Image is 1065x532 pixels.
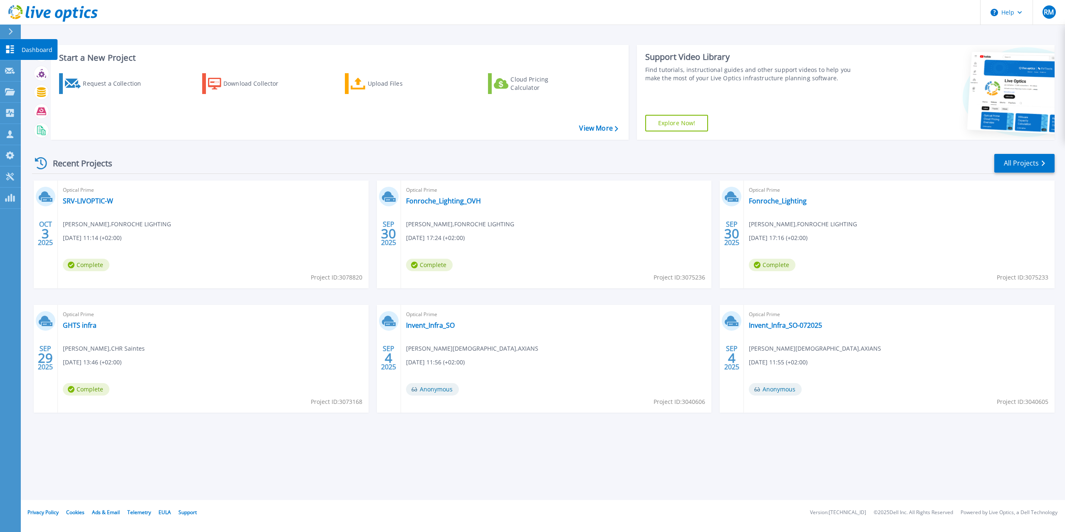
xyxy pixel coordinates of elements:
[37,218,53,249] div: OCT 2025
[63,186,364,195] span: Optical Prime
[1044,9,1054,15] span: RM
[66,509,84,516] a: Cookies
[37,343,53,373] div: SEP 2025
[406,233,465,242] span: [DATE] 17:24 (+02:00)
[749,310,1050,319] span: Optical Prime
[63,197,113,205] a: SRV-LIVOPTIC-W
[406,383,459,396] span: Anonymous
[345,73,438,94] a: Upload Files
[510,75,577,92] div: Cloud Pricing Calculator
[406,310,707,319] span: Optical Prime
[63,344,145,353] span: [PERSON_NAME] , CHR Saintes
[381,343,396,373] div: SEP 2025
[368,75,434,92] div: Upload Files
[749,233,807,242] span: [DATE] 17:16 (+02:00)
[63,383,109,396] span: Complete
[59,53,618,62] h3: Start a New Project
[749,197,807,205] a: Fonroche_Lighting
[645,66,861,82] div: Find tutorials, instructional guides and other support videos to help you make the most of your L...
[997,273,1048,282] span: Project ID: 3075233
[63,233,121,242] span: [DATE] 11:14 (+02:00)
[488,73,581,94] a: Cloud Pricing Calculator
[654,273,705,282] span: Project ID: 3075236
[728,354,736,361] span: 4
[749,186,1050,195] span: Optical Prime
[63,358,121,367] span: [DATE] 13:46 (+02:00)
[579,124,618,132] a: View More
[994,154,1055,173] a: All Projects
[59,73,152,94] a: Request a Collection
[178,509,197,516] a: Support
[38,354,53,361] span: 29
[63,259,109,271] span: Complete
[874,510,953,515] li: © 2025 Dell Inc. All Rights Reserved
[22,39,52,61] p: Dashboard
[32,153,124,173] div: Recent Projects
[381,230,396,237] span: 30
[749,344,881,353] span: [PERSON_NAME][DEMOGRAPHIC_DATA] , AXIANS
[961,510,1058,515] li: Powered by Live Optics, a Dell Technology
[311,273,362,282] span: Project ID: 3078820
[749,321,822,329] a: Invent_Infra_SO-072025
[42,230,49,237] span: 3
[810,510,866,515] li: Version: [TECHNICAL_ID]
[406,220,514,229] span: [PERSON_NAME] , FONROCHE LIGHTING
[406,358,465,367] span: [DATE] 11:56 (+02:00)
[159,509,171,516] a: EULA
[381,218,396,249] div: SEP 2025
[406,344,538,353] span: [PERSON_NAME][DEMOGRAPHIC_DATA] , AXIANS
[645,115,708,131] a: Explore Now!
[385,354,392,361] span: 4
[406,259,453,271] span: Complete
[749,259,795,271] span: Complete
[997,397,1048,406] span: Project ID: 3040605
[724,343,740,373] div: SEP 2025
[63,321,97,329] a: GHTS infra
[27,509,59,516] a: Privacy Policy
[749,220,857,229] span: [PERSON_NAME] , FONROCHE LIGHTING
[83,75,149,92] div: Request a Collection
[406,186,707,195] span: Optical Prime
[749,383,802,396] span: Anonymous
[749,358,807,367] span: [DATE] 11:55 (+02:00)
[223,75,290,92] div: Download Collector
[92,509,120,516] a: Ads & Email
[311,397,362,406] span: Project ID: 3073168
[127,509,151,516] a: Telemetry
[406,321,455,329] a: Invent_Infra_SO
[724,230,739,237] span: 30
[63,310,364,319] span: Optical Prime
[202,73,295,94] a: Download Collector
[654,397,705,406] span: Project ID: 3040606
[645,52,861,62] div: Support Video Library
[406,197,481,205] a: Fonroche_Lighting_OVH
[724,218,740,249] div: SEP 2025
[63,220,171,229] span: [PERSON_NAME] , FONROCHE LIGHTING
